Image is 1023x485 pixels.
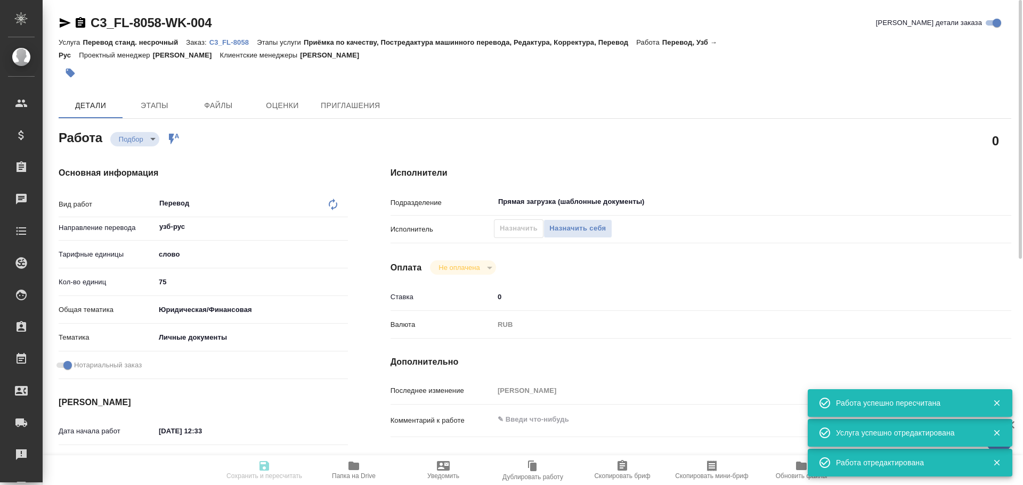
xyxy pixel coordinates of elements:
h4: Исполнители [391,167,1011,179]
button: Open [342,226,344,228]
button: Не оплачена [435,263,483,272]
p: Заказ: [186,38,209,46]
h2: Работа [59,127,102,146]
input: ✎ Введи что-нибудь [494,289,960,305]
p: [PERSON_NAME] [300,51,367,59]
div: Работа отредактирована [836,457,977,468]
button: Скопировать мини-бриф [667,455,757,485]
div: Подбор [110,132,159,146]
h4: Оплата [391,261,422,274]
p: Перевод станд. несрочный [83,38,186,46]
h4: Основная информация [59,167,348,179]
span: Этапы [129,99,180,112]
div: RUB [494,316,960,334]
div: Услуга успешно отредактирована [836,428,977,438]
button: Подбор [116,135,147,144]
p: Направление перевода [59,223,155,233]
button: Обновить файлы [757,455,846,485]
button: Дублировать работу [488,455,578,485]
textarea: /Clients/FL_C3/Orders/C3_FL-8058/Translated/C3_FL-8058-WK-004 [494,451,960,470]
p: Кол-во единиц [59,277,155,287]
span: Уведомить [427,472,459,480]
h4: Дополнительно [391,356,1011,368]
p: Дата начала работ [59,426,155,437]
p: Последнее изменение [391,385,494,396]
p: Проектный менеджер [79,51,152,59]
button: Папка на Drive [309,455,399,485]
h4: [PERSON_NAME] [59,396,348,409]
button: Закрыть [986,458,1008,467]
span: Дублировать работу [502,473,563,481]
p: Клиентские менеджеры [220,51,301,59]
button: Сохранить и пересчитать [220,455,309,485]
p: [PERSON_NAME] [153,51,220,59]
h2: 0 [992,131,999,150]
p: Вид работ [59,199,155,210]
p: Работа [636,38,662,46]
span: [PERSON_NAME] детали заказа [876,18,982,28]
span: Скопировать бриф [594,472,650,480]
p: Подразделение [391,198,494,208]
p: Приёмка по качеству, Постредактура машинного перевода, Редактура, Корректура, Перевод [304,38,636,46]
input: Пустое поле [155,454,248,469]
p: Услуга [59,38,83,46]
span: Папка на Drive [332,472,376,480]
div: Работа успешно пересчитана [836,398,977,408]
div: слово [155,245,348,264]
button: Закрыть [986,398,1008,408]
p: Тематика [59,332,155,343]
button: Добавить тэг [59,61,82,85]
p: Комментарий к работе [391,415,494,426]
p: Валюта [391,319,494,330]
span: Детали [65,99,116,112]
p: Этапы услуги [257,38,304,46]
input: Пустое поле [494,383,960,398]
button: Назначить себя [543,219,612,238]
span: Оценки [257,99,308,112]
input: ✎ Введи что-нибудь [155,274,348,290]
div: Личные документы [155,328,348,347]
p: Ставка [391,292,494,302]
p: Общая тематика [59,305,155,315]
a: C3_FL-8058 [209,37,257,46]
div: Юридическая/Финансовая [155,301,348,319]
button: Скопировать бриф [578,455,667,485]
span: Приглашения [321,99,380,112]
span: Нотариальный заказ [74,360,142,371]
p: Исполнитель [391,224,494,235]
span: Скопировать мини-бриф [675,472,748,480]
span: Обновить файлы [776,472,827,480]
button: Open [954,201,956,203]
button: Скопировать ссылку для ЯМессенджера [59,17,71,29]
a: C3_FL-8058-WK-004 [91,15,212,30]
p: Тарифные единицы [59,249,155,260]
div: Подбор [430,260,496,275]
span: Назначить себя [549,223,606,235]
input: ✎ Введи что-нибудь [155,423,248,439]
button: Закрыть [986,428,1008,438]
span: Сохранить и пересчитать [226,472,302,480]
p: C3_FL-8058 [209,38,257,46]
button: Уведомить [399,455,488,485]
button: Скопировать ссылку [74,17,87,29]
span: Файлы [193,99,244,112]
